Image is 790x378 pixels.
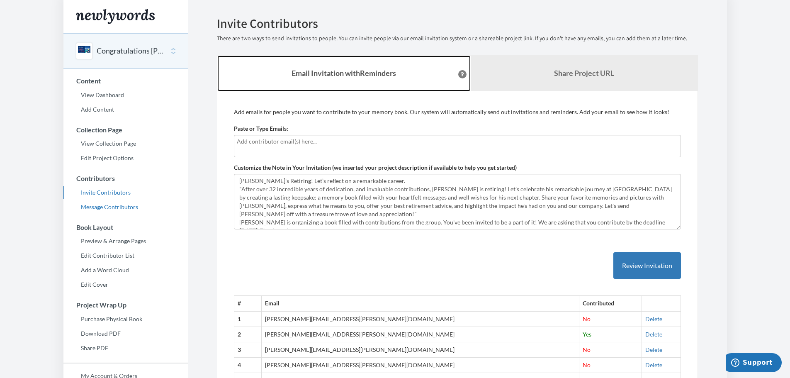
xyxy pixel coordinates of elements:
span: No [583,361,591,368]
th: 3 [234,342,261,358]
td: [PERSON_NAME][EMAIL_ADDRESS][PERSON_NAME][DOMAIN_NAME] [261,311,579,327]
a: Delete [645,346,662,353]
td: [PERSON_NAME][EMAIL_ADDRESS][PERSON_NAME][DOMAIN_NAME] [261,358,579,373]
a: Add a Word Cloud [63,264,188,276]
a: Add Content [63,103,188,116]
label: Paste or Type Emails: [234,124,288,133]
h2: Invite Contributors [217,17,698,30]
p: There are two ways to send invitations to people. You can invite people via our email invitation ... [217,34,698,43]
a: View Dashboard [63,89,188,101]
h3: Collection Page [64,126,188,134]
iframe: Opens a widget where you can chat to one of our agents [726,353,782,374]
a: Edit Cover [63,278,188,291]
a: Invite Contributors [63,186,188,199]
th: # [234,296,261,311]
img: Newlywords logo [76,9,155,24]
button: Congratulations [PERSON_NAME]! [97,46,164,56]
a: Download PDF [63,327,188,340]
td: [PERSON_NAME][EMAIL_ADDRESS][PERSON_NAME][DOMAIN_NAME] [261,327,579,342]
p: Add emails for people you want to contribute to your memory book. Our system will automatically s... [234,108,681,116]
h3: Content [64,77,188,85]
a: Share PDF [63,342,188,354]
h3: Contributors [64,175,188,182]
a: Delete [645,331,662,338]
th: 2 [234,327,261,342]
th: 4 [234,358,261,373]
strong: Email Invitation with Reminders [292,68,396,78]
span: Yes [583,331,591,338]
span: No [583,346,591,353]
a: Preview & Arrange Pages [63,235,188,247]
label: Customize the Note in Your Invitation (we inserted your project description if available to help ... [234,163,517,172]
textarea: [PERSON_NAME]’s Retiring! Let’s reflect on a remarkable career. "After over 32 incredible years o... [234,174,681,229]
span: No [583,315,591,322]
h3: Book Layout [64,224,188,231]
a: Edit Project Options [63,152,188,164]
td: [PERSON_NAME][EMAIL_ADDRESS][PERSON_NAME][DOMAIN_NAME] [261,342,579,358]
input: Add contributor email(s) here... [237,137,678,146]
th: 1 [234,311,261,327]
a: Purchase Physical Book [63,313,188,325]
b: Share Project URL [554,68,614,78]
a: Delete [645,361,662,368]
a: Delete [645,315,662,322]
a: Edit Contributor List [63,249,188,262]
th: Email [261,296,579,311]
button: Review Invitation [613,252,681,279]
a: View Collection Page [63,137,188,150]
a: Message Contributors [63,201,188,213]
th: Contributed [579,296,642,311]
h3: Project Wrap Up [64,301,188,309]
